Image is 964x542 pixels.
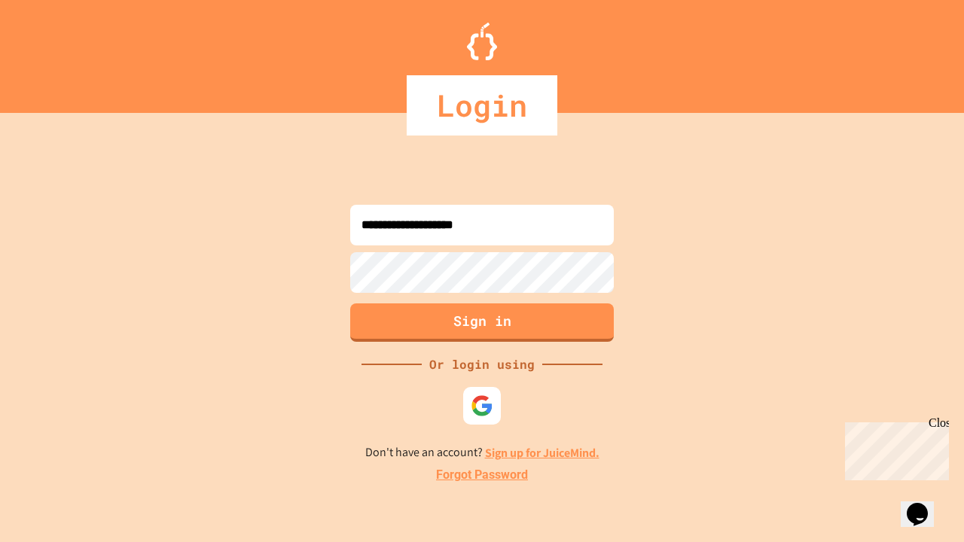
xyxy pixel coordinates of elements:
div: Or login using [422,355,542,373]
a: Sign up for JuiceMind. [485,445,599,461]
div: Chat with us now!Close [6,6,104,96]
button: Sign in [350,303,614,342]
img: Logo.svg [467,23,497,60]
iframe: chat widget [901,482,949,527]
a: Forgot Password [436,466,528,484]
iframe: chat widget [839,416,949,480]
div: Login [407,75,557,135]
img: google-icon.svg [471,394,493,417]
p: Don't have an account? [365,443,599,462]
